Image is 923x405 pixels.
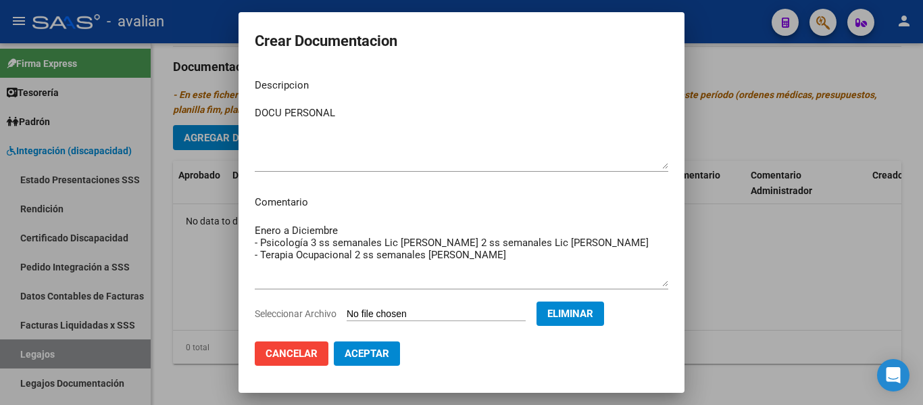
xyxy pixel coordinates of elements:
[345,348,389,360] span: Aceptar
[877,359,909,391] div: Open Intercom Messenger
[334,341,400,366] button: Aceptar
[255,195,668,210] p: Comentario
[266,348,318,360] span: Cancelar
[547,308,593,320] span: Eliminar
[255,28,668,54] h2: Crear Documentacion
[537,302,604,326] button: Eliminar
[255,341,328,366] button: Cancelar
[255,308,336,319] span: Seleccionar Archivo
[255,78,668,93] p: Descripcion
